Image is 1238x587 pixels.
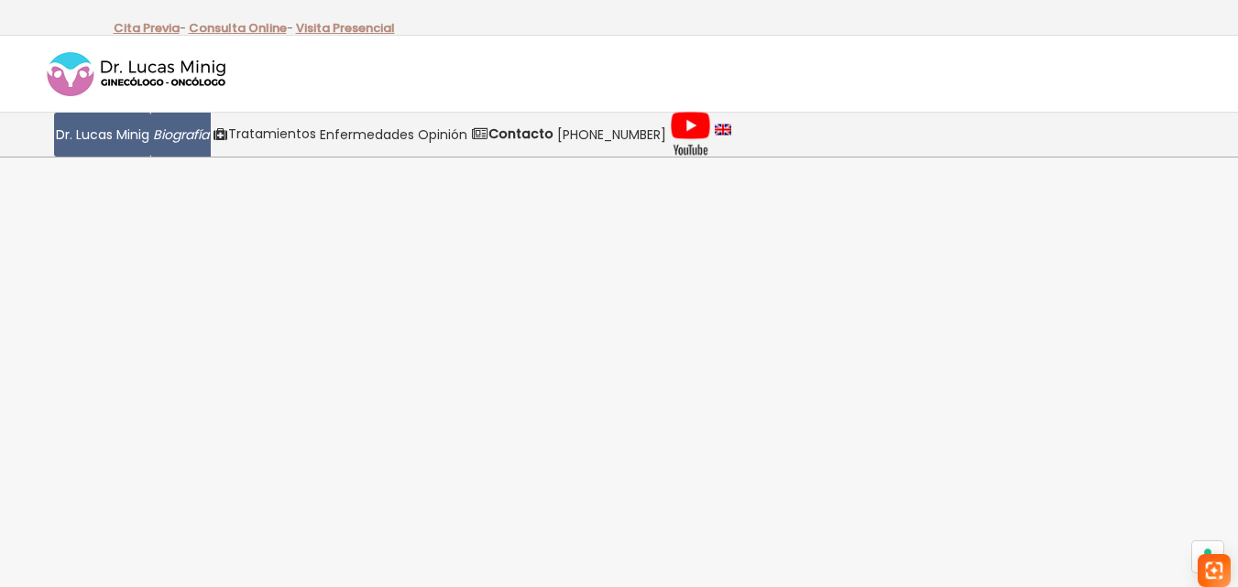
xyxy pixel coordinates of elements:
[713,113,733,157] a: language english
[670,112,711,158] img: Videos Youtube Ginecología
[189,16,293,40] p: -
[668,113,713,157] a: Videos Youtube Ginecología
[189,19,287,37] a: Consulta Online
[228,124,316,145] span: Tratamientos
[151,113,211,157] a: Biografía
[56,125,149,146] span: Dr. Lucas Minig
[211,113,318,157] a: Tratamientos
[54,113,151,157] a: Dr. Lucas Minig
[153,125,209,146] span: Biografía
[296,19,395,37] a: Visita Presencial
[1192,541,1223,572] button: Sus preferencias de consentimiento para tecnologías de seguimiento
[114,16,186,40] p: -
[557,125,666,146] span: [PHONE_NUMBER]
[114,19,180,37] a: Cita Previa
[416,113,469,157] a: Opinión
[418,125,467,146] span: Opinión
[320,125,414,146] span: Enfermedades
[469,113,555,157] a: Contacto
[318,113,416,157] a: Enfermedades
[715,125,731,136] img: language english
[555,113,668,157] a: [PHONE_NUMBER]
[488,125,553,143] strong: Contacto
